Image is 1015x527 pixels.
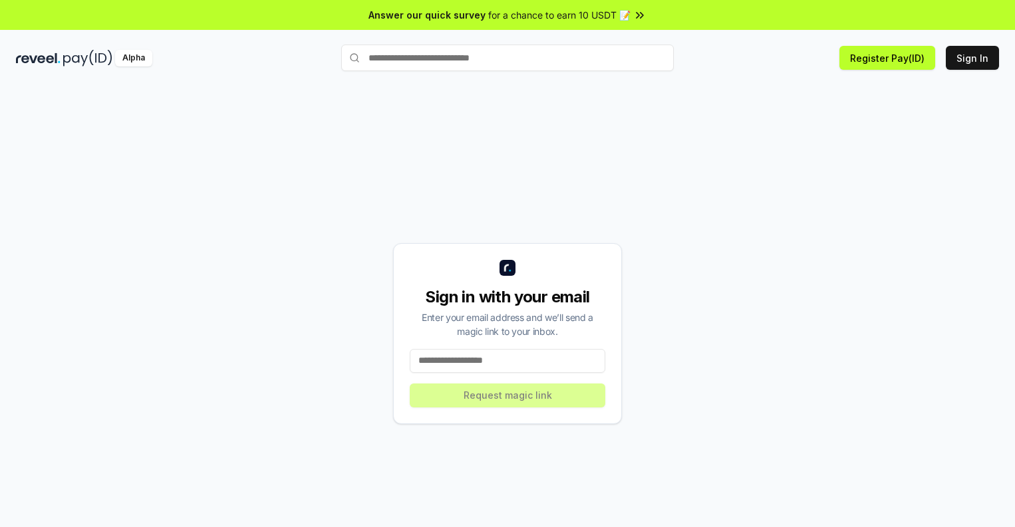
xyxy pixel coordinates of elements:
div: Sign in with your email [410,286,605,308]
button: Sign In [946,46,999,70]
div: Alpha [115,50,152,66]
span: Answer our quick survey [368,8,486,22]
span: for a chance to earn 10 USDT 📝 [488,8,631,22]
button: Register Pay(ID) [839,46,935,70]
div: Enter your email address and we’ll send a magic link to your inbox. [410,310,605,338]
img: logo_small [500,260,515,276]
img: pay_id [63,50,112,66]
img: reveel_dark [16,50,61,66]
